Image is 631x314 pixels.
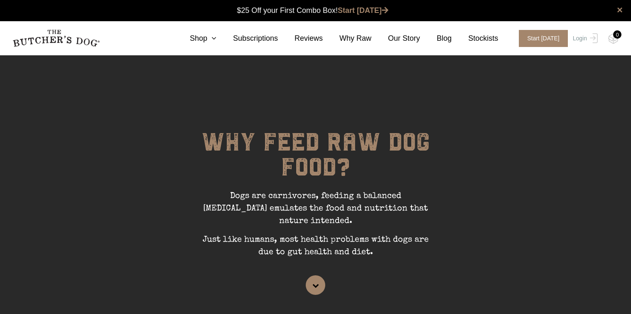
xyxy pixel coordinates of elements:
[278,33,323,44] a: Reviews
[191,130,440,190] h1: WHY FEED RAW DOG FOOD?
[173,33,216,44] a: Shop
[420,33,452,44] a: Blog
[613,30,621,39] div: 0
[608,33,619,44] img: TBD_Cart-Empty.png
[511,30,571,47] a: Start [DATE]
[519,30,568,47] span: Start [DATE]
[191,234,440,265] p: Just like humans, most health problems with dogs are due to gut health and diet.
[323,33,371,44] a: Why Raw
[617,5,623,15] a: close
[371,33,420,44] a: Our Story
[191,190,440,234] p: Dogs are carnivores, feeding a balanced [MEDICAL_DATA] emulates the food and nutrition that natur...
[571,30,598,47] a: Login
[338,6,388,15] a: Start [DATE]
[452,33,498,44] a: Stockists
[216,33,278,44] a: Subscriptions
